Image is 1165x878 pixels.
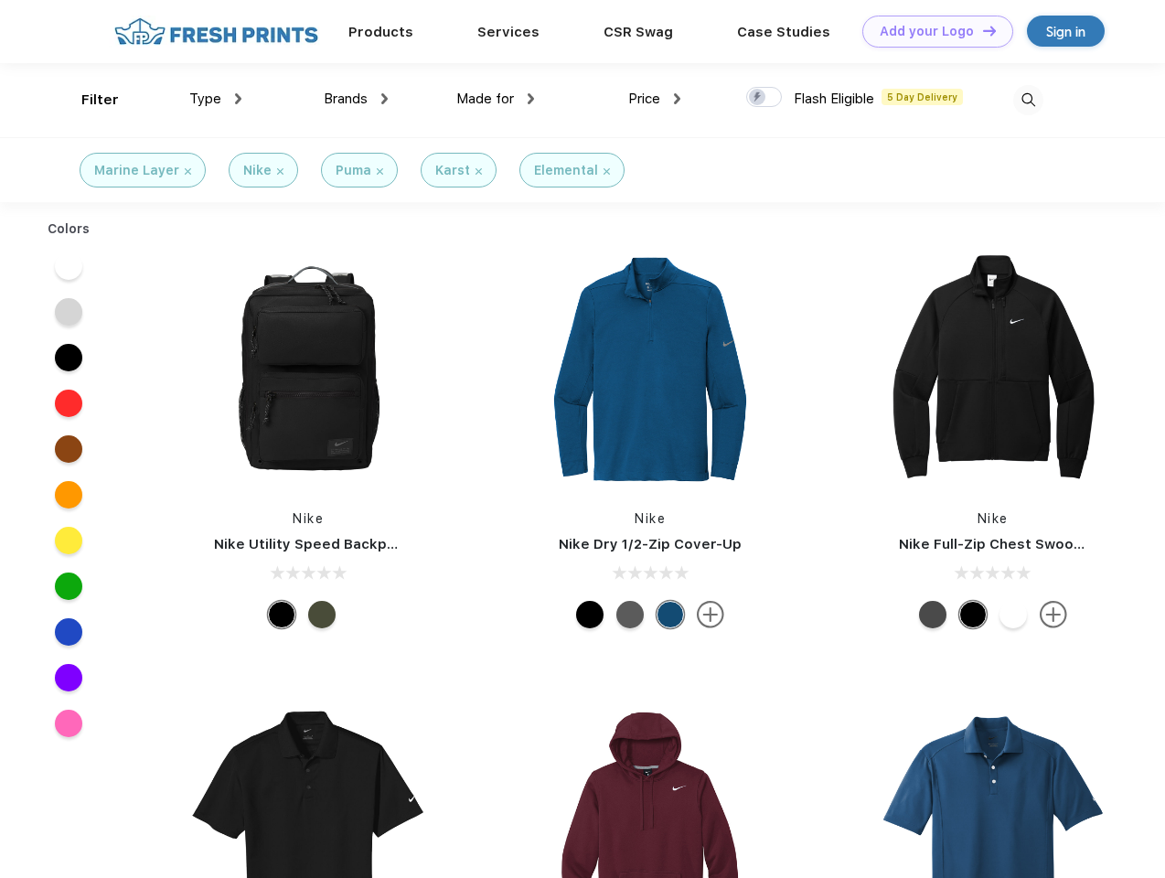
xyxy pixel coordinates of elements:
[381,93,388,104] img: dropdown.png
[1013,85,1043,115] img: desktop_search.svg
[293,511,324,526] a: Nike
[235,93,241,104] img: dropdown.png
[336,161,371,180] div: Puma
[628,91,660,107] span: Price
[999,601,1027,628] div: White
[214,536,411,552] a: Nike Utility Speed Backpack
[1040,601,1067,628] img: more.svg
[657,601,684,628] div: Gym Blue
[919,601,946,628] div: Anthracite
[187,248,430,491] img: func=resize&h=266
[604,168,610,175] img: filter_cancel.svg
[604,24,673,40] a: CSR Swag
[674,93,680,104] img: dropdown.png
[94,161,179,180] div: Marine Layer
[81,90,119,111] div: Filter
[243,161,272,180] div: Nike
[435,161,470,180] div: Karst
[477,24,540,40] a: Services
[794,91,874,107] span: Flash Eligible
[635,511,666,526] a: Nike
[899,536,1142,552] a: Nike Full-Zip Chest Swoosh Jacket
[476,168,482,175] img: filter_cancel.svg
[189,91,221,107] span: Type
[880,24,974,39] div: Add your Logo
[348,24,413,40] a: Products
[559,536,742,552] a: Nike Dry 1/2-Zip Cover-Up
[1046,21,1085,42] div: Sign in
[616,601,644,628] div: Black Heather
[185,168,191,175] img: filter_cancel.svg
[324,91,368,107] span: Brands
[268,601,295,628] div: Black
[377,168,383,175] img: filter_cancel.svg
[534,161,598,180] div: Elemental
[109,16,324,48] img: fo%20logo%202.webp
[34,219,104,239] div: Colors
[456,91,514,107] span: Made for
[882,89,963,105] span: 5 Day Delivery
[529,248,772,491] img: func=resize&h=266
[1027,16,1105,47] a: Sign in
[871,248,1115,491] img: func=resize&h=266
[959,601,987,628] div: Black
[528,93,534,104] img: dropdown.png
[978,511,1009,526] a: Nike
[576,601,604,628] div: Black
[697,601,724,628] img: more.svg
[277,168,283,175] img: filter_cancel.svg
[308,601,336,628] div: Cargo Khaki
[983,26,996,36] img: DT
